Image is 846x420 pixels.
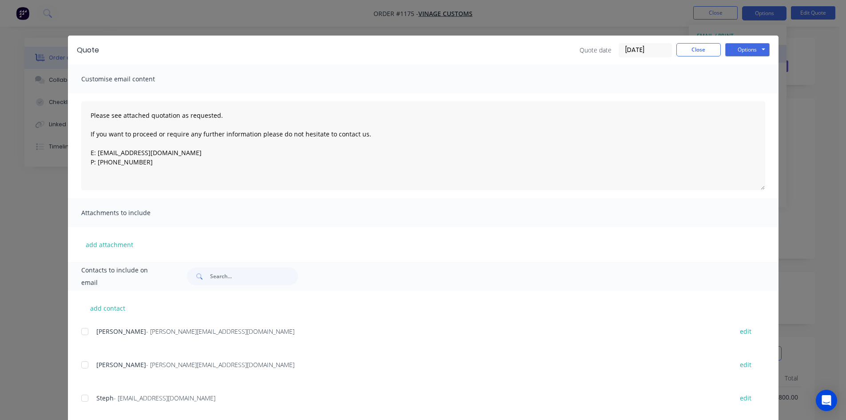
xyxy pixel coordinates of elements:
span: Customise email content [81,73,179,85]
textarea: Please see attached quotation as requested. If you want to proceed or require any further informa... [81,101,765,190]
span: - [PERSON_NAME][EMAIL_ADDRESS][DOMAIN_NAME] [146,327,294,336]
span: - [EMAIL_ADDRESS][DOMAIN_NAME] [114,394,215,402]
span: Contacts to include on email [81,264,165,289]
span: - [PERSON_NAME][EMAIL_ADDRESS][DOMAIN_NAME] [146,360,294,369]
span: [PERSON_NAME] [96,327,146,336]
button: edit [735,325,757,337]
button: Options [725,43,770,56]
button: edit [735,359,757,371]
button: edit [735,392,757,404]
input: Search... [210,268,298,285]
button: Close [676,43,721,56]
button: add attachment [81,238,138,251]
span: Attachments to include [81,207,179,219]
span: Steph [96,394,114,402]
div: Quote [77,45,99,56]
span: [PERSON_NAME] [96,360,146,369]
span: Quote date [580,45,612,55]
button: add contact [81,301,135,315]
div: Open Intercom Messenger [816,390,837,411]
